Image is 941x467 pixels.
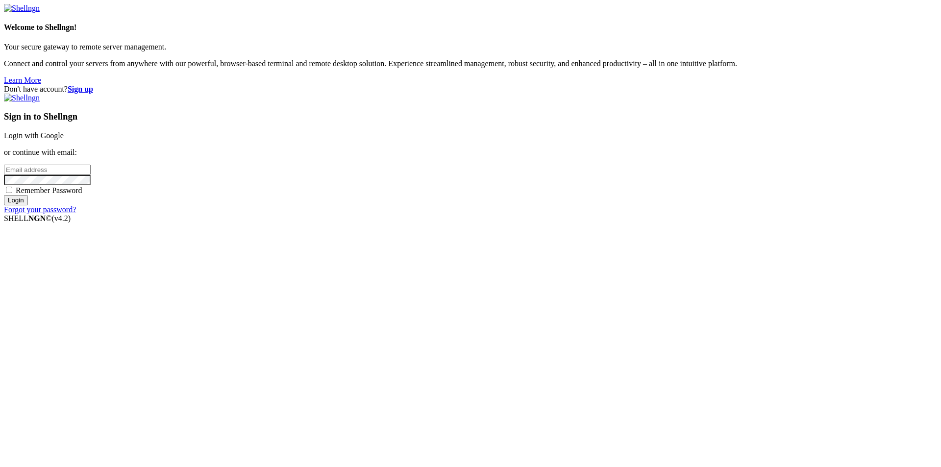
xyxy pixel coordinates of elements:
[4,76,41,84] a: Learn More
[4,214,71,222] span: SHELL ©
[52,214,71,222] span: 4.2.0
[4,43,937,51] p: Your secure gateway to remote server management.
[4,23,937,32] h4: Welcome to Shellngn!
[4,195,28,205] input: Login
[28,214,46,222] b: NGN
[6,187,12,193] input: Remember Password
[4,94,40,102] img: Shellngn
[4,85,937,94] div: Don't have account?
[4,205,76,214] a: Forgot your password?
[4,131,64,140] a: Login with Google
[4,111,937,122] h3: Sign in to Shellngn
[4,4,40,13] img: Shellngn
[68,85,93,93] a: Sign up
[4,59,937,68] p: Connect and control your servers from anywhere with our powerful, browser-based terminal and remo...
[4,165,91,175] input: Email address
[16,186,82,195] span: Remember Password
[4,148,937,157] p: or continue with email:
